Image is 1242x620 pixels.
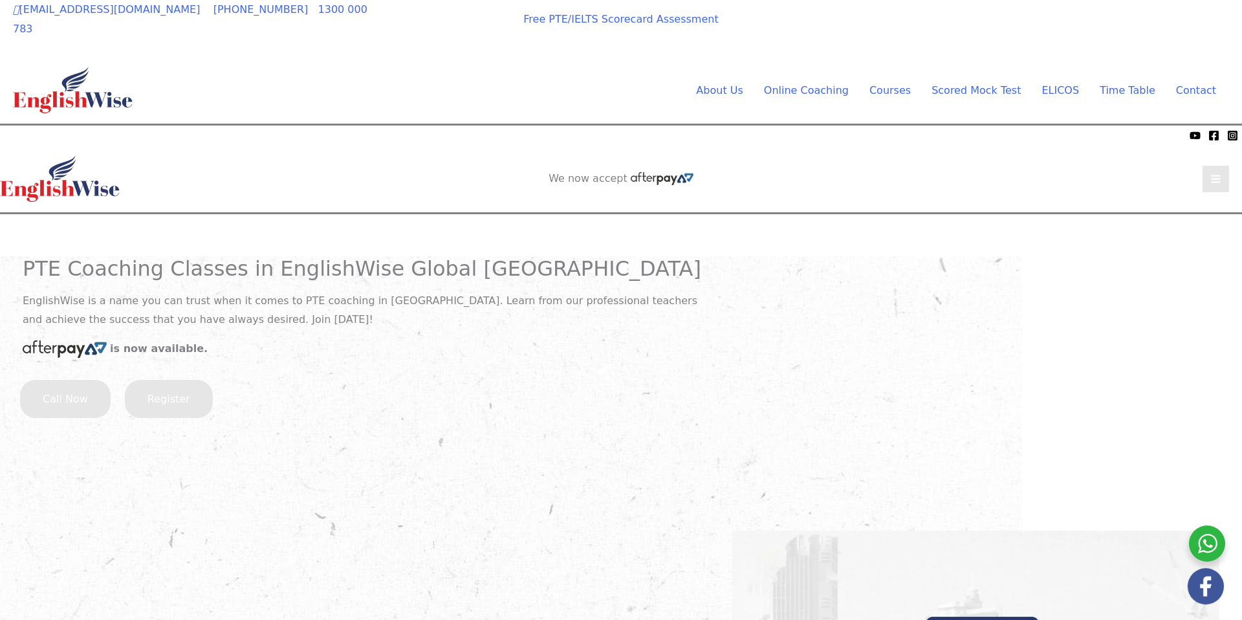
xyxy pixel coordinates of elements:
[110,342,208,355] b: is now available.
[508,214,734,256] aside: Header Widget 1
[19,393,111,405] a: Call Now
[13,67,133,113] img: cropped-ew-logo
[23,256,713,281] h1: PTE Coaching Classes in EnglishWise Global [GEOGRAPHIC_DATA]
[1208,130,1219,141] a: Facebook
[1041,84,1079,96] span: ELICOS
[696,84,743,96] span: About Us
[665,81,1216,100] nav: Site Navigation: Main Menu
[1031,81,1089,100] a: ELICOS
[23,291,713,329] p: EnglishWise is a name you can trust when it comes to PTE coaching in [GEOGRAPHIC_DATA]. Learn fro...
[213,3,309,16] a: [PHONE_NUMBER]
[921,81,1031,100] a: Scored Mock TestMenu Toggle
[1166,81,1216,100] a: Contact
[1176,84,1216,96] span: Contact
[1089,81,1166,100] a: Time TableMenu Toggle
[23,340,107,358] img: Afterpay-Logo
[521,225,721,250] a: AI SCORED PTE SOFTWARE REGISTER FOR FREE SOFTWARE TRIAL
[1188,568,1224,604] img: white-facebook.png
[1227,130,1238,141] a: Instagram
[6,129,75,142] span: We now accept
[13,3,200,16] a: [EMAIL_ADDRESS][DOMAIN_NAME]
[13,3,367,35] a: 1300 000 783
[523,13,718,25] a: Free PTE/IELTS Scorecard Assessment
[869,84,911,96] span: Courses
[1016,17,1216,43] a: AI SCORED PTE SOFTWARE REGISTER FOR FREE SOFTWARE TRIAL
[1003,7,1229,49] aside: Header Widget 1
[549,172,627,185] span: We now accept
[631,172,693,185] img: Afterpay-Logo
[754,81,859,100] a: Online CoachingMenu Toggle
[859,81,921,100] a: CoursesMenu Toggle
[124,393,213,405] a: Register
[19,379,111,419] button: Call Now
[1100,84,1155,96] span: Time Table
[422,31,457,38] img: Afterpay-Logo
[1190,130,1201,141] a: YouTube
[124,379,213,419] button: Register
[405,16,474,28] span: We now accept
[542,172,700,186] aside: Header Widget 2
[686,81,753,100] a: About UsMenu Toggle
[78,132,114,139] img: Afterpay-Logo
[764,84,849,96] span: Online Coaching
[931,84,1021,96] span: Scored Mock Test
